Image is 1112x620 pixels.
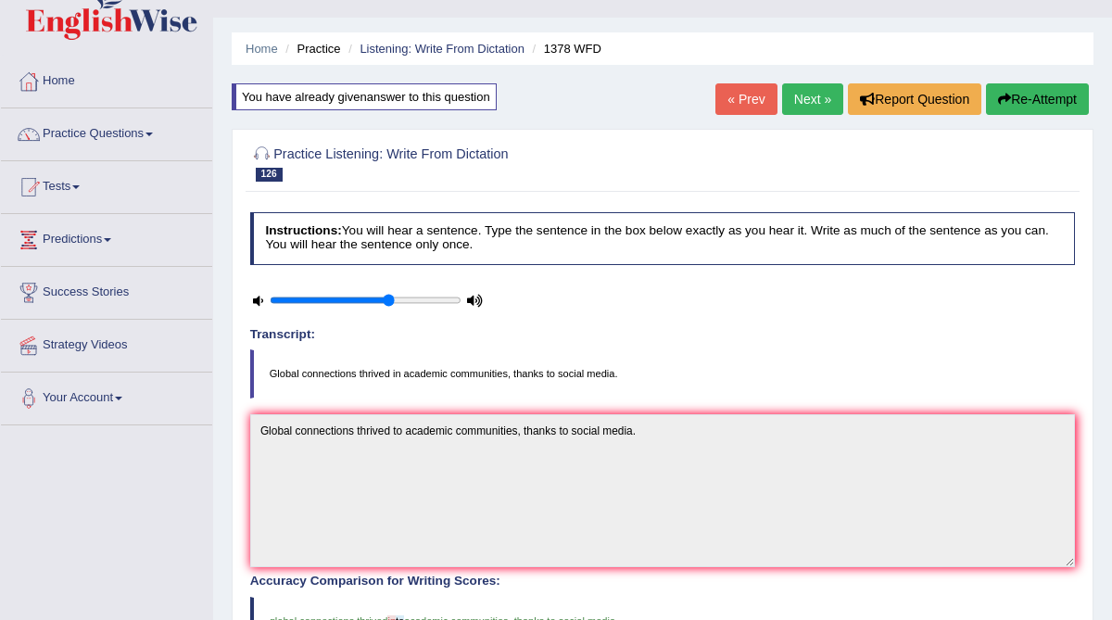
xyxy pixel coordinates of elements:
[265,223,341,237] b: Instructions:
[232,83,497,110] div: You have already given answer to this question
[1,161,212,208] a: Tests
[250,328,1076,342] h4: Transcript:
[1,373,212,419] a: Your Account
[782,83,843,115] a: Next »
[281,40,340,57] li: Practice
[250,212,1076,265] h4: You will hear a sentence. Type the sentence in the box below exactly as you hear it. Write as muc...
[1,56,212,102] a: Home
[360,42,524,56] a: Listening: Write From Dictation
[250,143,762,182] h2: Practice Listening: Write From Dictation
[848,83,981,115] button: Report Question
[1,108,212,155] a: Practice Questions
[250,349,1076,398] blockquote: Global connections thrived in academic communities, thanks to social media.
[715,83,777,115] a: « Prev
[1,320,212,366] a: Strategy Videos
[528,40,601,57] li: 1378 WFD
[246,42,278,56] a: Home
[250,575,1076,588] h4: Accuracy Comparison for Writing Scores:
[1,214,212,260] a: Predictions
[986,83,1089,115] button: Re-Attempt
[256,168,283,182] span: 126
[1,267,212,313] a: Success Stories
